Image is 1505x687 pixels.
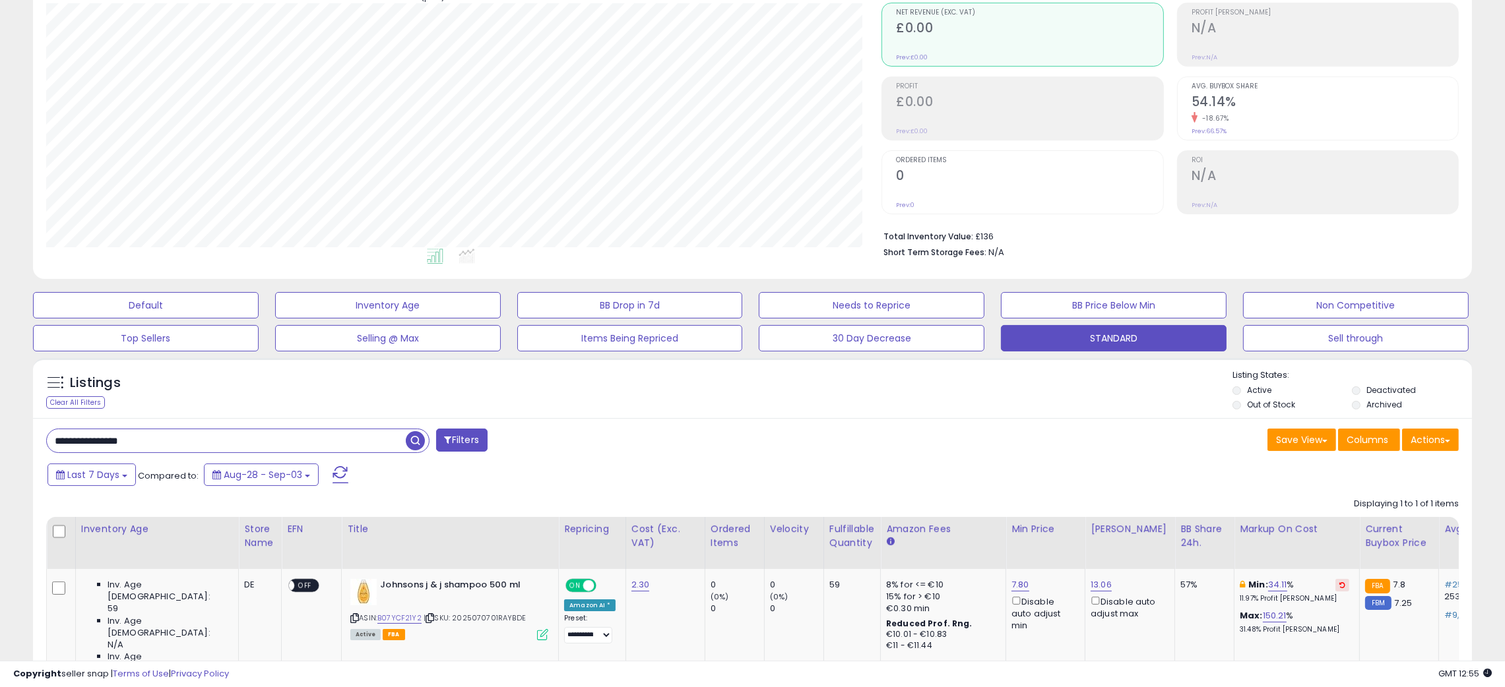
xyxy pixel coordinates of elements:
[1267,429,1336,451] button: Save View
[1338,429,1400,451] button: Columns
[1366,399,1402,410] label: Archived
[436,429,488,452] button: Filters
[1354,498,1459,510] div: Displaying 1 to 1 of 1 items
[517,325,743,351] button: Items Being Repriced
[1001,325,1227,351] button: STANDARD
[883,227,1449,243] li: £136
[1234,517,1360,569] th: The percentage added to the cost of goods (COGS) that forms the calculator for Min & Max prices.
[108,639,123,651] span: N/A
[896,168,1163,186] h2: 0
[886,603,996,614] div: €0.30 min
[13,668,229,680] div: seller snap | |
[759,325,984,351] button: 30 Day Decrease
[33,292,259,318] button: Default
[350,629,381,640] span: All listings currently available for purchase on Amazon
[1011,522,1079,536] div: Min Price
[1011,578,1029,591] a: 7.80
[770,591,788,602] small: (0%)
[896,94,1163,112] h2: £0.00
[275,325,501,351] button: Selling @ Max
[244,522,276,550] div: Store Name
[1247,384,1271,396] label: Active
[350,579,548,639] div: ASIN:
[770,603,823,614] div: 0
[108,579,228,603] span: Inv. Age [DEMOGRAPHIC_DATA]:
[886,640,996,651] div: €11 - €11.44
[1091,594,1165,620] div: Disable auto adjust max
[1402,429,1459,451] button: Actions
[13,667,61,680] strong: Copyright
[108,615,228,639] span: Inv. Age [DEMOGRAPHIC_DATA]:
[350,579,377,605] img: 314wLAPiZDL._SL40_.jpg
[138,469,199,482] span: Compared to:
[886,536,894,548] small: Amazon Fees.
[886,618,973,629] b: Reduced Prof. Rng.
[1091,578,1112,591] a: 13.06
[829,522,875,550] div: Fulfillable Quantity
[1243,292,1469,318] button: Non Competitive
[424,612,526,623] span: | SKU: 2025070701RAYBDE
[988,246,1004,258] span: N/A
[1444,578,1487,591] span: #259,528
[46,396,105,409] div: Clear All Filters
[1011,594,1075,632] div: Disable auto adjust min
[564,614,616,643] div: Preset:
[1247,399,1295,410] label: Out of Stock
[883,247,986,258] b: Short Term Storage Fees:
[287,522,336,536] div: EFN
[295,580,316,591] span: OFF
[33,325,259,351] button: Top Sellers
[1248,578,1268,591] b: Min:
[113,667,169,680] a: Terms of Use
[244,579,271,591] div: DE
[896,157,1163,164] span: Ordered Items
[886,629,996,640] div: €10.01 - €10.83
[886,591,996,603] div: 15% for > €10
[1365,596,1391,610] small: FBM
[1268,578,1287,591] a: 34.11
[896,20,1163,38] h2: £0.00
[275,292,501,318] button: Inventory Age
[81,522,233,536] div: Inventory Age
[770,522,818,536] div: Velocity
[886,579,996,591] div: 8% for <= €10
[1444,609,1476,621] span: #9,289
[171,667,229,680] a: Privacy Policy
[594,580,616,591] span: OFF
[383,629,405,640] span: FBA
[108,603,118,614] span: 59
[1365,579,1390,593] small: FBA
[67,468,119,481] span: Last 7 Days
[1240,579,1349,603] div: %
[1240,625,1349,634] p: 31.48% Profit [PERSON_NAME]
[896,83,1163,90] span: Profit
[1240,522,1354,536] div: Markup on Cost
[770,579,823,591] div: 0
[896,53,928,61] small: Prev: £0.00
[517,292,743,318] button: BB Drop in 7d
[377,612,422,624] a: B07YCF21Y2
[1263,609,1287,622] a: 150.21
[896,127,928,135] small: Prev: £0.00
[896,9,1163,16] span: Net Revenue (Exc. VAT)
[380,579,540,595] b: Johnsons j & j shampoo 500 ml
[896,201,914,209] small: Prev: 0
[70,374,121,392] h5: Listings
[1395,597,1413,609] span: 7.25
[1198,113,1229,123] small: -18.67%
[711,603,764,614] div: 0
[886,522,1000,536] div: Amazon Fees
[1192,9,1458,16] span: Profit [PERSON_NAME]
[48,463,136,486] button: Last 7 Days
[1192,127,1227,135] small: Prev: 66.57%
[1438,667,1492,680] span: 2025-09-11 12:55 GMT
[711,522,759,550] div: Ordered Items
[1180,579,1224,591] div: 57%
[1233,369,1472,382] p: Listing States:
[1366,384,1416,396] label: Deactivated
[564,522,620,536] div: Repricing
[1192,201,1217,209] small: Prev: N/A
[1192,94,1458,112] h2: 54.14%
[1393,578,1405,591] span: 7.8
[567,580,583,591] span: ON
